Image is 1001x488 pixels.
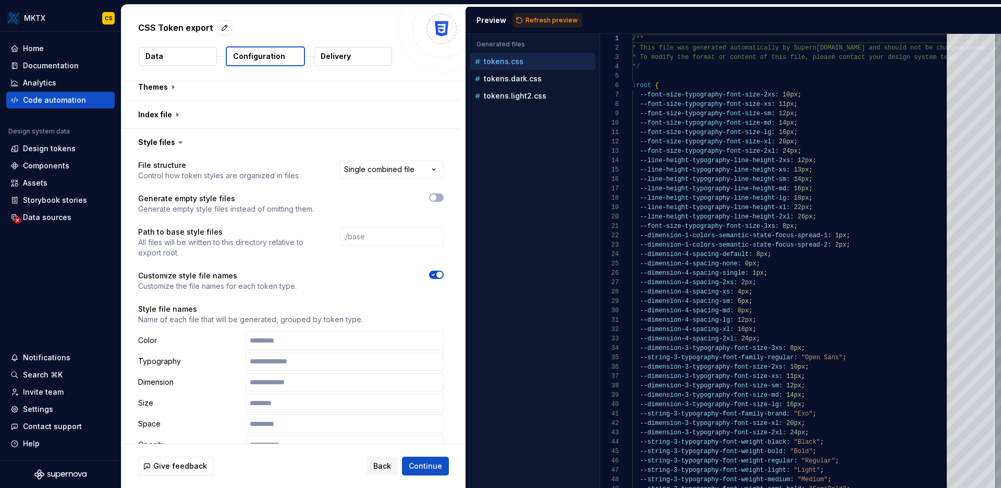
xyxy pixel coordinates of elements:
span: 24px [741,335,756,343]
span: Give feedback [153,461,207,471]
div: Settings [23,404,53,414]
button: Contact support [6,418,115,435]
span: --font-size-typography-font-size-xs: [640,101,775,108]
span: ; [801,392,805,399]
span: --dimension-4-spacing-md: [640,307,734,314]
span: ; [752,279,756,286]
button: tokens.dark.css [470,73,595,84]
div: 41 [600,409,619,419]
div: 36 [600,362,619,372]
button: Search ⌘K [6,367,115,383]
p: tokens.css [484,57,523,66]
span: --string-3-typography-font-family-regular: [640,354,797,361]
div: 31 [600,315,619,325]
span: [DOMAIN_NAME] and should not be changed manually. [816,44,1000,52]
div: 5 [600,71,619,81]
span: 1px [752,270,764,277]
div: 12 [600,137,619,147]
span: --line-height-typography-line-height-xl: [640,204,790,211]
div: Assets [23,178,47,188]
div: Preview [477,15,506,26]
a: Home [6,40,115,57]
span: "Light" [794,467,820,474]
div: 48 [600,475,619,484]
div: Design system data [8,127,70,136]
button: MKTXCS [2,7,119,29]
span: ; [805,363,809,371]
span: { [655,82,658,89]
span: ; [812,410,816,418]
span: --font-size-typography-font-size-xl: [640,138,775,145]
span: --font-size-typography-font-size-2xl: [640,148,778,155]
span: ; [764,270,767,277]
p: Configuration [233,51,285,62]
span: --string-3-typography-font-weight-black: [640,438,790,446]
span: ; [794,110,797,117]
span: 1px [835,232,846,239]
span: ; [812,157,816,164]
div: 44 [600,437,619,447]
span: --string-3-typography-font-weight-medium: [640,476,794,483]
p: Size [138,398,241,408]
span: ; [809,185,812,192]
p: Data [145,51,163,62]
span: --dimension-4-spacing-none: [640,260,741,267]
div: Analytics [23,78,56,88]
div: 47 [600,466,619,475]
span: --dimension-4-spacing-xl: [640,326,734,333]
span: 16px [778,129,794,136]
p: All files will be written to this directory relative to export root. [138,237,321,258]
span: ; [756,260,760,267]
span: --dimension-3-typography-font-size-lg: [640,401,783,408]
span: Back [373,461,391,471]
span: ; [812,448,816,455]
span: "Black" [794,438,820,446]
span: ; [820,467,824,474]
div: 45 [600,447,619,456]
div: 30 [600,306,619,315]
span: 8px [756,251,767,258]
button: Back [367,457,398,475]
span: --dimension-3-typography-font-size-2xs: [640,363,786,371]
p: Color [138,335,241,346]
img: 6599c211-2218-4379-aa47-474b768e6477.png [7,12,20,25]
div: 21 [600,222,619,231]
div: 39 [600,391,619,400]
div: Data sources [23,212,71,223]
span: ; [846,232,850,239]
div: 4 [600,62,619,71]
a: Code automation [6,92,115,108]
span: 22px [794,204,809,211]
button: Delivery [314,47,392,66]
a: Design tokens [6,140,115,157]
span: 8px [790,345,801,352]
div: 19 [600,203,619,212]
span: --dimension-4-spacing-2xl: [640,335,737,343]
p: Customize style file names [138,271,297,281]
span: --dimension-3-typography-font-size-sm: [640,382,783,389]
span: --font-size-typography-font-size-md: [640,119,775,127]
input: ./base [339,227,444,246]
span: Continue [409,461,442,471]
button: tokens.css [470,56,595,67]
span: ; [794,223,797,230]
span: ; [749,288,752,296]
span: 24px [790,429,805,436]
div: 2 [600,43,619,53]
div: Home [23,43,44,54]
p: Dimension [138,377,241,387]
div: 27 [600,278,619,287]
div: 18 [600,193,619,203]
span: --dimension-4-spacing-xs: [640,288,734,296]
div: 16 [600,175,619,184]
a: Data sources [6,209,115,226]
span: 13px [794,166,809,174]
span: :root [632,82,651,89]
button: Data [139,47,217,66]
svg: Supernova Logo [34,469,87,480]
div: 9 [600,109,619,118]
span: 16px [794,185,809,192]
span: ; [797,148,801,155]
div: 46 [600,456,619,466]
p: Customize the file names for each token type. [138,281,297,291]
